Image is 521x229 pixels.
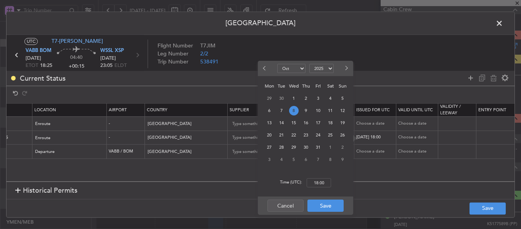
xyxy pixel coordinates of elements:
span: 22 [289,130,299,140]
div: 6-11-2025 [300,153,312,166]
div: 20-10-2025 [263,129,275,141]
span: 24 [314,130,323,140]
span: 30 [277,94,286,103]
div: 1-10-2025 [288,92,300,104]
span: 8 [289,106,299,115]
span: 20 [265,130,274,140]
div: 26-10-2025 [336,129,349,141]
div: 22-10-2025 [288,129,300,141]
div: 25-10-2025 [324,129,336,141]
div: 28-10-2025 [275,141,288,153]
div: 24-10-2025 [312,129,324,141]
span: 10 [314,106,323,115]
div: 29-10-2025 [288,141,300,153]
button: Previous month [261,62,269,75]
div: 9-10-2025 [300,104,312,117]
span: 7 [277,106,286,115]
div: 27-10-2025 [263,141,275,153]
input: --:-- [307,178,331,187]
div: 30-10-2025 [300,141,312,153]
span: 2 [338,143,347,152]
span: Entry Point [478,107,506,113]
span: 26 [338,130,347,140]
div: Tue [275,80,288,92]
span: 25 [326,130,335,140]
select: Select month [277,64,306,73]
div: 6-10-2025 [263,104,275,117]
div: 29-9-2025 [263,92,275,104]
div: 23-10-2025 [300,129,312,141]
div: [DATE] 18:00 [356,135,396,141]
div: 19-10-2025 [336,117,349,129]
span: 17 [314,118,323,128]
div: 5-10-2025 [336,92,349,104]
span: 9 [338,155,347,164]
div: 4-10-2025 [324,92,336,104]
div: Choose a date [398,120,438,127]
button: Cancel [267,200,304,212]
span: 29 [265,94,274,103]
div: Sun [336,80,349,92]
span: 14 [277,118,286,128]
div: 15-10-2025 [288,117,300,129]
div: 31-10-2025 [312,141,324,153]
div: 4-11-2025 [275,153,288,166]
div: 18-10-2025 [324,117,336,129]
div: Choose a date [356,120,396,127]
header: [GEOGRAPHIC_DATA] [6,12,515,35]
span: 6 [265,106,274,115]
span: 15 [289,118,299,128]
span: 30 [301,143,311,152]
span: 3 [314,94,323,103]
span: 28 [277,143,286,152]
span: Time (UTC): [280,179,302,187]
div: 16-10-2025 [300,117,312,129]
div: 3-11-2025 [263,153,275,166]
div: Wed [288,80,300,92]
div: 3-10-2025 [312,92,324,104]
span: 1 [326,143,335,152]
span: 16 [301,118,311,128]
button: Save [470,202,506,214]
span: 27 [265,143,274,152]
div: 10-10-2025 [312,104,324,117]
span: 9 [301,106,311,115]
div: 2-10-2025 [300,92,312,104]
span: 11 [326,106,335,115]
div: 7-10-2025 [275,104,288,117]
span: Valid Until Utc [398,107,433,113]
div: Fri [312,80,324,92]
div: Choose a date [398,148,438,155]
span: 1 [289,94,299,103]
button: Save [307,200,344,212]
div: 17-10-2025 [312,117,324,129]
span: 7 [314,155,323,164]
span: 6 [301,155,311,164]
span: 2 [301,94,311,103]
span: 12 [338,106,347,115]
div: Choose a date [356,148,396,155]
span: 4 [277,155,286,164]
div: 11-10-2025 [324,104,336,117]
span: 13 [265,118,274,128]
div: 30-9-2025 [275,92,288,104]
span: 31 [314,143,323,152]
div: 21-10-2025 [275,129,288,141]
div: Choose a date [398,135,438,141]
span: 23 [301,130,311,140]
span: 8 [326,155,335,164]
div: Thu [300,80,312,92]
span: 5 [289,155,299,164]
div: 1-11-2025 [324,141,336,153]
div: Sat [324,80,336,92]
div: 5-11-2025 [288,153,300,166]
span: 5 [338,94,347,103]
div: 13-10-2025 [263,117,275,129]
div: 2-11-2025 [336,141,349,153]
span: 18 [326,118,335,128]
span: Validity / Leeway [440,104,461,116]
span: 21 [277,130,286,140]
div: Mon [263,80,275,92]
button: Next month [342,62,350,75]
span: Issued For Utc [356,107,390,113]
